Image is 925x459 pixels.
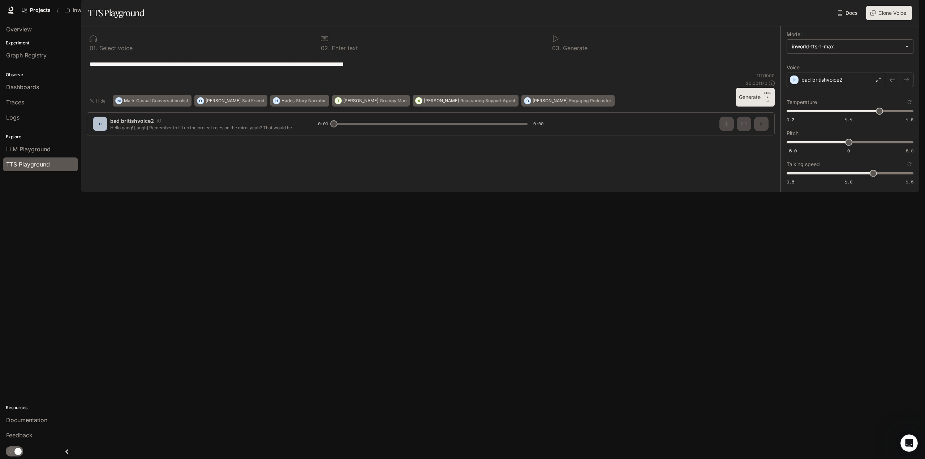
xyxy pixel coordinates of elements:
[88,6,144,20] h1: TTS Playground
[763,91,772,99] p: CTRL +
[787,148,797,154] span: -5.0
[736,88,775,107] button: GenerateCTRL +⏎
[424,99,459,103] p: [PERSON_NAME]
[61,3,124,17] button: Open workspace menu
[19,3,54,17] a: Go to projects
[206,99,241,103] p: [PERSON_NAME]
[330,45,358,51] p: Enter text
[906,179,913,185] span: 1.5
[98,45,133,51] p: Select voice
[460,99,515,103] p: Reassuring Support Agent
[569,99,611,103] p: Engaging Podcaster
[413,95,519,107] button: A[PERSON_NAME]Reassuring Support Agent
[787,32,801,37] p: Model
[194,95,267,107] button: O[PERSON_NAME]Sad Friend
[296,99,326,103] p: Story Narrator
[787,131,799,136] p: Pitch
[124,99,135,103] p: Mark
[343,99,378,103] p: [PERSON_NAME]
[416,95,422,107] div: A
[787,100,817,105] p: Temperature
[521,95,615,107] button: D[PERSON_NAME]Engaging Podcaster
[845,117,852,123] span: 1.1
[73,7,113,13] p: Inworld AI Demos
[113,95,192,107] button: MMarkCasual Conversationalist
[787,179,794,185] span: 0.5
[332,95,410,107] button: T[PERSON_NAME]Grumpy Man
[54,7,61,14] div: /
[321,45,330,51] p: 0 2 .
[847,148,850,154] span: 0
[905,98,913,106] button: Reset to default
[273,95,280,107] div: H
[136,99,188,103] p: Casual Conversationalist
[533,99,568,103] p: [PERSON_NAME]
[905,160,913,168] button: Reset to default
[906,117,913,123] span: 1.5
[524,95,531,107] div: D
[561,45,588,51] p: Generate
[792,43,902,50] div: inworld-tts-1-max
[763,91,772,104] p: ⏎
[90,45,98,51] p: 0 1 .
[281,99,294,103] p: Hades
[116,95,122,107] div: M
[87,95,110,107] button: Hide
[801,76,843,83] p: bad britishvoice2
[197,95,204,107] div: O
[552,45,561,51] p: 0 3 .
[906,148,913,154] span: 5.0
[845,179,852,185] span: 1.0
[30,7,51,13] span: Projects
[242,99,264,103] p: Sad Friend
[836,6,860,20] a: Docs
[380,99,406,103] p: Grumpy Man
[746,80,767,86] p: $ 0.001170
[787,40,913,53] div: inworld-tts-1-max
[787,65,800,70] p: Voice
[787,162,820,167] p: Talking speed
[757,73,775,79] p: 117 / 1000
[270,95,329,107] button: HHadesStory Narrator
[787,117,794,123] span: 0.7
[866,6,912,20] button: Clone Voice
[335,95,341,107] div: T
[900,434,918,452] iframe: Intercom live chat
